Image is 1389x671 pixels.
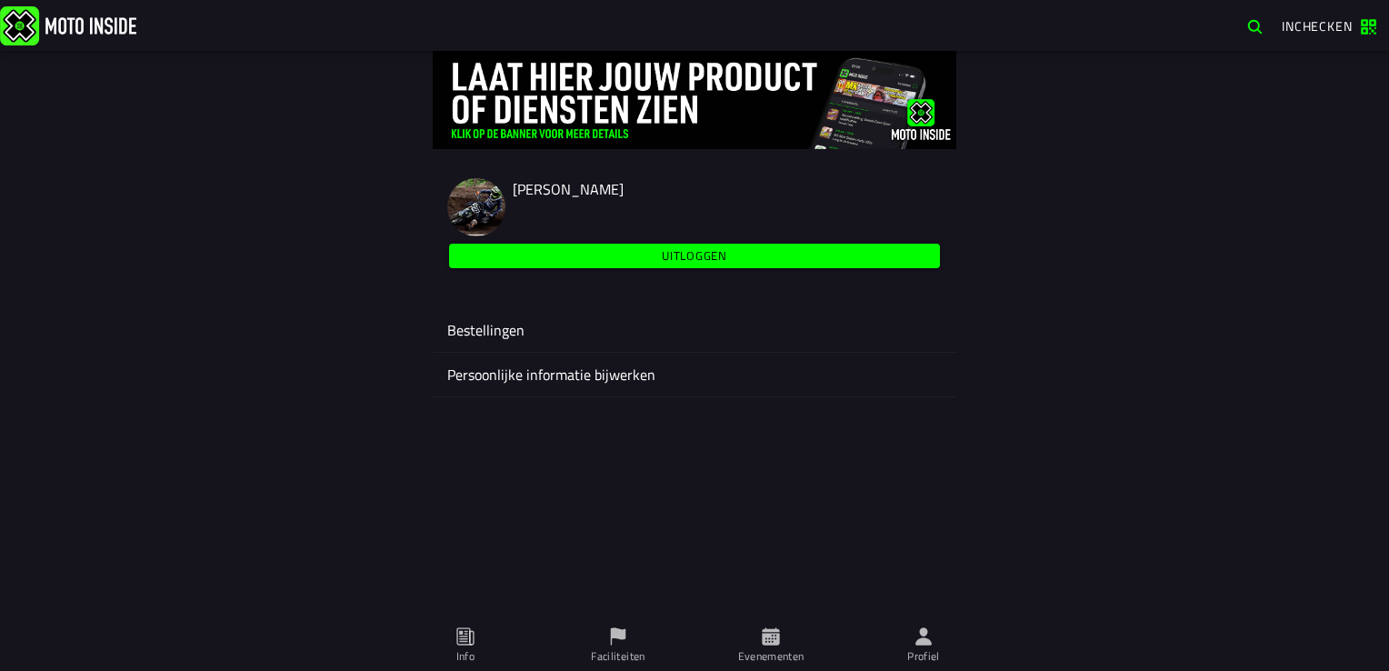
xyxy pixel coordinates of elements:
span: Inchecken [1282,16,1353,35]
ion-label: Faciliteiten [591,648,645,665]
ion-button: Uitloggen [449,244,940,268]
ion-label: Bestellingen [447,319,942,341]
span: [PERSON_NAME] [513,178,624,200]
ion-label: Profiel [907,648,940,665]
ion-label: Info [456,648,475,665]
ion-label: Evenementen [738,648,804,665]
a: Inchecken [1273,10,1385,41]
img: 4Lg0uCZZgYSq9MW2zyHRs12dBiEH1AZVHKMOLPl0.jpg [433,51,956,149]
img: user-profile-image [447,178,505,236]
ion-label: Persoonlijke informatie bijwerken [447,364,942,386]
